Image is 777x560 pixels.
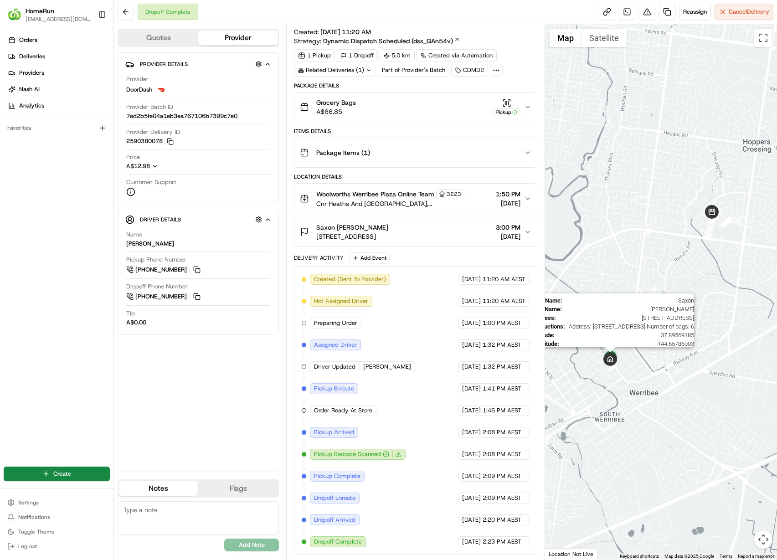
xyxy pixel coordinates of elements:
[314,494,355,502] span: Dropoff Enroute
[646,286,656,296] div: 16
[314,538,362,546] span: Dropoff Complete
[126,178,176,186] span: Customer Support
[550,29,581,47] button: Show street map
[483,406,521,415] span: 1:46 PM AEST
[720,554,732,559] a: Terms
[4,98,113,113] a: Analytics
[314,450,389,458] button: Pickup Barcode Scanned
[314,385,354,393] span: Pickup Enroute
[126,240,174,248] div: [PERSON_NAME]
[4,66,113,80] a: Providers
[715,4,773,20] button: CancelDelivery
[4,540,110,553] button: Log out
[320,28,371,36] span: [DATE] 11:20 AM
[462,494,481,502] span: [DATE]
[718,217,728,227] div: 4
[140,61,188,68] span: Provider Details
[754,29,772,47] button: Toggle fullscreen view
[417,49,497,62] div: Created via Automation
[314,341,357,349] span: Assigned Driver
[493,108,520,116] div: Pickup
[643,226,653,236] div: 15
[566,306,694,313] span: [PERSON_NAME]
[483,472,521,480] span: 2:09 PM AEST
[18,499,39,506] span: Settings
[532,340,559,347] span: Longitude :
[294,92,536,122] button: Grocery BagsA$66.85Pickup
[125,212,271,227] button: Driver Details
[729,8,769,16] span: Cancel Delivery
[294,217,536,247] button: Saxon [PERSON_NAME][STREET_ADDRESS]3:00 PM[DATE]
[566,297,694,304] span: Saxon
[569,323,694,330] span: Address: [STREET_ADDRESS] Number of bags: 6
[4,511,110,524] button: Notifications
[563,340,694,347] span: 144.65786003
[314,516,355,524] span: Dropoff Arrived
[294,254,344,262] div: Delivery Activity
[316,190,434,199] span: Woolworths Werribee Plaza Online Team
[316,199,492,208] span: Cnr Heaths And [GEOGRAPHIC_DATA], [GEOGRAPHIC_DATA], [GEOGRAPHIC_DATA], [GEOGRAPHIC_DATA]
[664,554,714,559] span: Map data ©2025 Google
[462,450,481,458] span: [DATE]
[126,86,152,94] span: DoorDash
[496,199,520,208] span: [DATE]
[314,363,355,371] span: Driver Updated
[4,82,113,97] a: Nash AI
[126,137,174,145] button: 2590380078
[496,223,520,232] span: 3:00 PM
[118,481,198,496] button: Notes
[316,148,370,157] span: Package Items ( 1 )
[126,128,180,136] span: Provider Delivery ID
[126,265,202,275] button: [PHONE_NUMBER]
[581,29,627,47] button: Show satellite imagery
[135,266,187,274] span: [PHONE_NUMBER]
[646,290,656,300] div: 17
[323,36,453,46] span: Dynamic Dispatch Scheduled (dss_QAn54v)
[126,231,142,239] span: Name
[4,121,110,135] div: Favorites
[198,31,278,45] button: Provider
[532,306,562,313] span: Last Name :
[532,323,565,330] span: Instructions :
[316,107,356,116] span: A$66.85
[314,406,372,415] span: Order Ready At Store
[125,57,271,72] button: Provider Details
[314,428,354,437] span: Pickup Arrived
[198,481,278,496] button: Flags
[135,293,187,301] span: [PHONE_NUMBER]
[314,297,368,305] span: Not Assigned Driver
[483,385,521,393] span: 1:41 PM AEST
[496,232,520,241] span: [DATE]
[462,297,481,305] span: [DATE]
[462,319,481,327] span: [DATE]
[462,275,481,283] span: [DATE]
[294,128,537,135] div: Items Details
[316,98,356,107] span: Grocery Bags
[19,85,40,93] span: Nash AI
[294,64,376,77] div: Related Deliveries (1)
[462,472,481,480] span: [DATE]
[316,232,388,241] span: [STREET_ADDRESS]
[462,406,481,415] span: [DATE]
[118,31,198,45] button: Quotes
[7,7,22,22] img: HomeRun
[558,332,694,339] span: -37.89569185
[126,75,149,83] span: Provider
[462,385,481,393] span: [DATE]
[683,8,707,16] span: Reassign
[140,216,181,223] span: Driver Details
[483,538,521,546] span: 2:23 PM AEST
[483,297,525,305] span: 11:20 AM AEST
[380,49,415,62] div: 5.0 km
[126,283,188,291] span: Dropoff Phone Number
[314,319,357,327] span: Preparing Order
[462,516,481,524] span: [DATE]
[496,190,520,199] span: 1:50 PM
[705,223,715,233] div: 14
[126,292,202,302] a: [PHONE_NUMBER]
[493,98,520,116] button: Pickup
[126,162,150,170] span: A$12.98
[483,363,521,371] span: 1:32 PM AEST
[26,6,54,15] span: HomeRun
